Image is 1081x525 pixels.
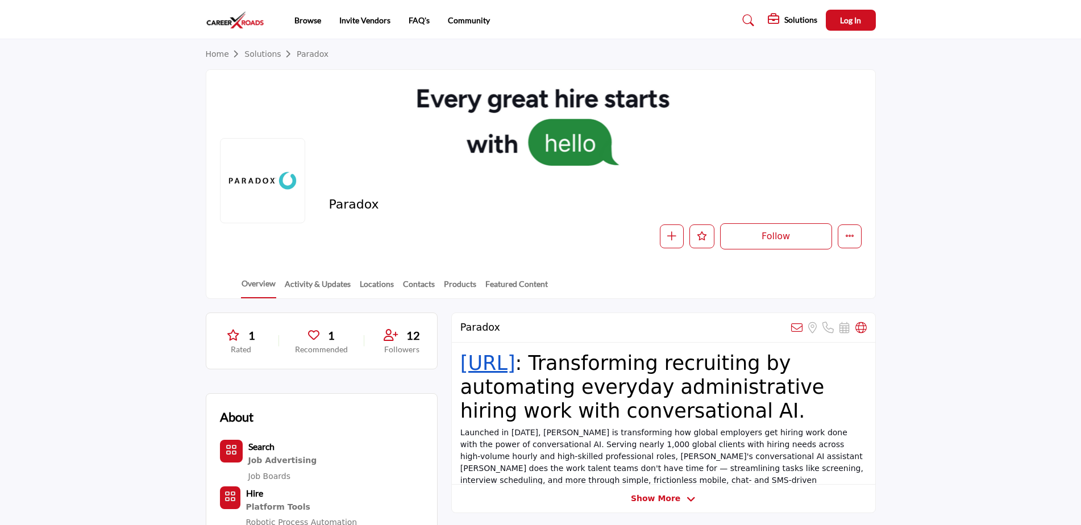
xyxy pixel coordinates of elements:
a: Solutions [244,49,297,59]
span: Show More [631,493,680,505]
a: [URL] [460,352,515,374]
p: Followers [380,344,423,355]
a: Activity & Updates [284,278,351,298]
a: Products [443,278,477,298]
b: Search [248,441,275,452]
button: Follow [720,223,832,249]
p: Rated [220,344,263,355]
a: Locations [359,278,394,298]
a: Invite Vendors [339,15,390,25]
a: Featured Content [485,278,548,298]
a: Platform Tools [246,500,423,515]
button: Log In [826,10,876,31]
div: Platforms and strategies for advertising job openings to attract a wide range of qualified candid... [248,453,317,468]
span: 12 [406,327,420,344]
h2: Paradox [460,322,500,334]
h2: Paradox [329,197,641,212]
h5: Solutions [784,15,817,25]
button: More details [838,224,862,248]
a: FAQ's [409,15,430,25]
span: 1 [328,327,335,344]
h2: About [220,407,253,426]
span: 1 [248,327,255,344]
a: Hire [246,489,263,498]
a: Community [448,15,490,25]
p: Recommended [295,344,348,355]
button: Category Icon [220,440,243,463]
a: Job Advertising [248,453,317,468]
a: Search [248,443,275,452]
a: Paradox [297,49,329,59]
a: Search [731,11,762,30]
button: Category Icon [220,486,240,509]
a: Job Boards [248,472,290,481]
div: Solutions [768,14,817,27]
a: Home [206,49,245,59]
div: Software and tools designed to enhance operational efficiency and collaboration in recruitment pr... [246,500,423,515]
a: Contacts [402,278,435,298]
button: Like [689,224,714,248]
a: Overview [241,277,276,298]
span: : Transforming recruiting by automating everyday administrative hiring work with conversational AI. [460,352,825,422]
span: Log In [840,15,861,25]
a: Browse [294,15,321,25]
b: Hire [246,488,263,498]
img: site Logo [206,11,271,30]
